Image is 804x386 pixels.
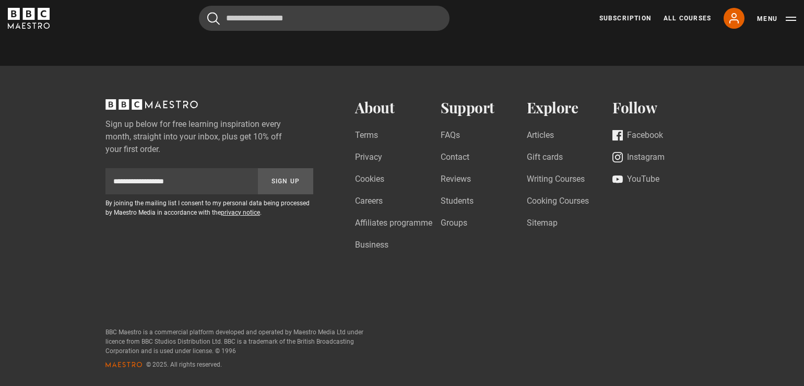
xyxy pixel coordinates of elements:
[105,118,313,156] label: Sign up below for free learning inspiration every month, straight into your inbox, plus get 10% o...
[441,217,467,231] a: Groups
[105,361,142,368] svg: Maestro logo
[441,151,469,165] a: Contact
[105,103,198,113] a: BBC Maestro, back to top
[355,173,384,187] a: Cookies
[612,151,665,165] a: Instagram
[527,173,585,187] a: Writing Courses
[105,327,366,356] p: BBC Maestro is a commercial platform developed and operated by Maestro Media Ltd under licence fr...
[441,195,474,209] a: Students
[355,195,383,209] a: Careers
[527,195,589,209] a: Cooking Courses
[599,14,651,23] a: Subscription
[441,99,527,116] h2: Support
[757,14,796,24] button: Toggle navigation
[355,151,382,165] a: Privacy
[199,6,450,31] input: Search
[258,168,313,194] button: Sign Up
[527,217,558,231] a: Sitemap
[355,99,699,277] nav: Footer
[612,129,663,143] a: Facebook
[105,99,198,110] svg: BBC Maestro, back to top
[527,151,563,165] a: Gift cards
[612,99,699,116] h2: Follow
[441,129,460,143] a: FAQs
[664,14,711,23] a: All Courses
[207,12,220,25] button: Submit the search query
[105,198,313,217] p: By joining the mailing list I consent to my personal data being processed by Maestro Media in acc...
[527,129,554,143] a: Articles
[527,99,613,116] h2: Explore
[146,360,222,369] span: © 2025. All rights reserved.
[355,217,432,231] a: Affiliates programme
[355,239,388,253] a: Business
[355,129,378,143] a: Terms
[105,168,313,194] div: Sign up to newsletter
[441,173,471,187] a: Reviews
[8,8,50,29] svg: BBC Maestro
[355,99,441,116] h2: About
[221,209,260,216] a: privacy notice
[612,173,659,187] a: YouTube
